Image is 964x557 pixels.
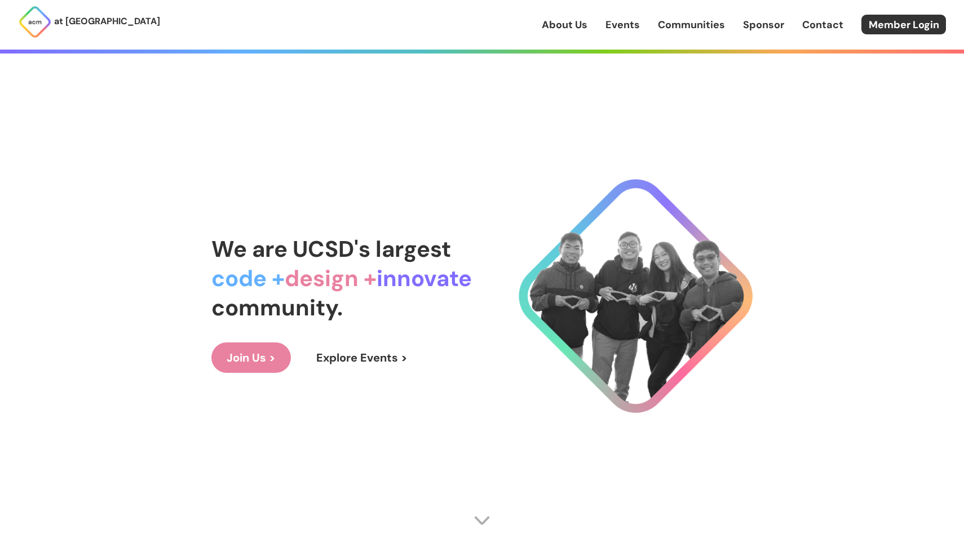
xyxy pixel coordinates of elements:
img: Cool Logo [519,179,753,413]
span: innovate [377,264,472,293]
a: About Us [542,17,587,32]
p: at [GEOGRAPHIC_DATA] [54,14,160,29]
a: Events [605,17,640,32]
img: Scroll Arrow [474,512,490,529]
a: Contact [802,17,843,32]
a: Member Login [861,15,946,34]
a: Communities [658,17,725,32]
a: Explore Events > [301,342,423,373]
a: Join Us > [211,342,291,373]
span: code + [211,264,285,293]
img: ACM Logo [18,5,52,39]
a: at [GEOGRAPHIC_DATA] [18,5,160,39]
span: We are UCSD's largest [211,234,451,264]
a: Sponsor [743,17,784,32]
span: community. [211,293,343,322]
span: design + [285,264,377,293]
